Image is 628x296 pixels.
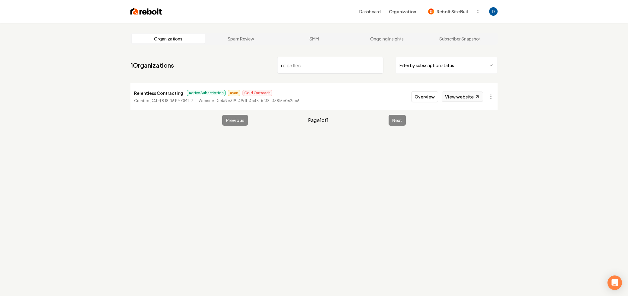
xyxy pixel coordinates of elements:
[277,34,351,43] a: SMM
[228,90,240,96] span: Avan
[130,61,174,69] a: 1Organizations
[489,7,498,16] button: Open user button
[411,91,438,102] button: Overview
[428,8,434,14] img: Rebolt Site Builder
[187,90,226,96] span: Active Subscription
[351,34,424,43] a: Ongoing Insights
[130,7,162,16] img: Rebolt Logo
[489,7,498,16] img: David Rice
[132,34,205,43] a: Organizations
[242,90,272,96] span: Cold Outreach
[308,117,328,124] span: Page 1 of 1
[277,57,383,74] input: Search by name or ID
[385,6,420,17] button: Organization
[437,8,473,15] span: Rebolt Site Builder
[205,34,278,43] a: Spam Review
[134,89,183,97] p: Relentless Contracting
[442,92,483,102] a: View website
[149,98,193,103] time: [DATE] 8:18:06 PM GMT-7
[607,275,622,290] div: Open Intercom Messenger
[423,34,496,43] a: Subscriber Snapshot
[199,98,300,104] p: Website ID e4a9e319-49d1-4b45-bf38-33815e062cb6
[134,98,193,104] p: Created
[359,8,380,14] a: Dashboard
